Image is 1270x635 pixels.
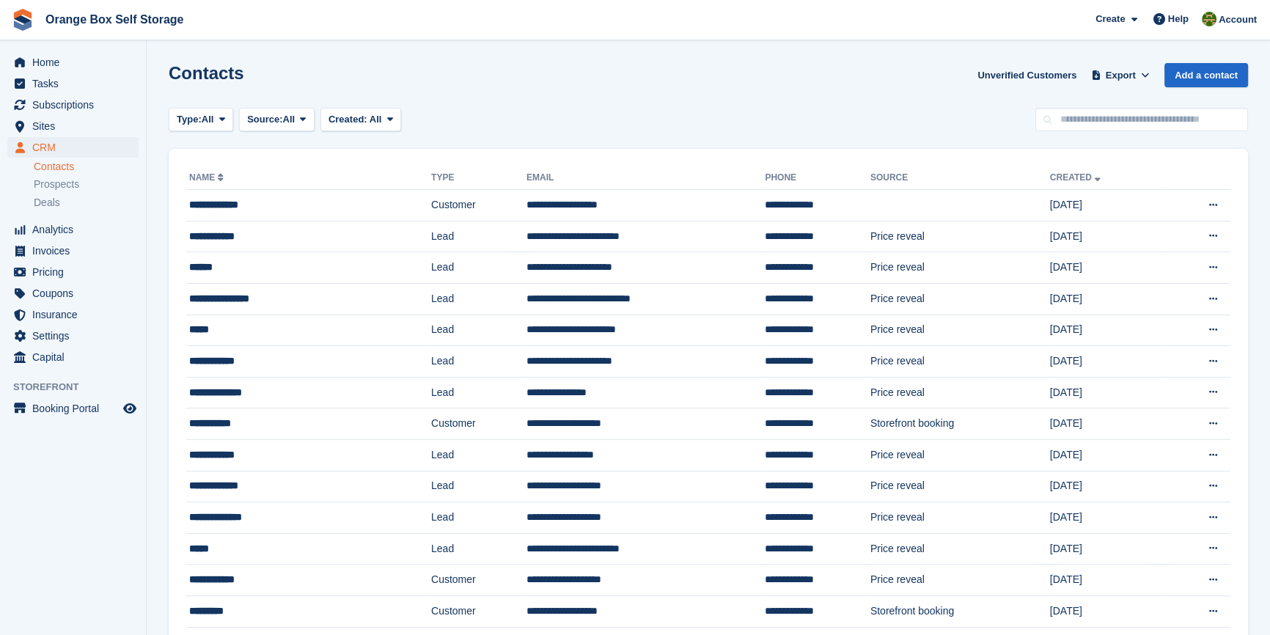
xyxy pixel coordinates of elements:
[1219,12,1257,27] span: Account
[247,112,282,127] span: Source:
[1050,315,1165,346] td: [DATE]
[1050,252,1165,284] td: [DATE]
[870,595,1050,627] td: Storefront booking
[1168,12,1189,26] span: Help
[870,283,1050,315] td: Price reveal
[526,166,765,190] th: Email
[328,114,367,125] span: Created:
[431,166,526,190] th: Type
[431,221,526,252] td: Lead
[1050,595,1165,627] td: [DATE]
[34,196,60,210] span: Deals
[32,241,120,261] span: Invoices
[431,533,526,565] td: Lead
[431,595,526,627] td: Customer
[189,172,227,183] a: Name
[32,398,120,419] span: Booking Portal
[7,262,139,282] a: menu
[431,565,526,596] td: Customer
[32,347,120,367] span: Capital
[7,73,139,94] a: menu
[1050,190,1165,221] td: [DATE]
[7,304,139,325] a: menu
[7,347,139,367] a: menu
[7,137,139,158] a: menu
[431,377,526,408] td: Lead
[32,304,120,325] span: Insurance
[431,439,526,471] td: Lead
[870,565,1050,596] td: Price reveal
[40,7,190,32] a: Orange Box Self Storage
[1050,346,1165,378] td: [DATE]
[1050,283,1165,315] td: [DATE]
[32,219,120,240] span: Analytics
[7,219,139,240] a: menu
[32,116,120,136] span: Sites
[7,326,139,346] a: menu
[32,52,120,73] span: Home
[431,283,526,315] td: Lead
[1050,172,1104,183] a: Created
[32,137,120,158] span: CRM
[1050,565,1165,596] td: [DATE]
[870,377,1050,408] td: Price reveal
[870,439,1050,471] td: Price reveal
[12,9,34,31] img: stora-icon-8386f47178a22dfd0bd8f6a31ec36ba5ce8667c1dd55bd0f319d3a0aa187defe.svg
[32,326,120,346] span: Settings
[765,166,870,190] th: Phone
[7,52,139,73] a: menu
[34,160,139,174] a: Contacts
[32,95,120,115] span: Subscriptions
[870,315,1050,346] td: Price reveal
[1088,63,1153,87] button: Export
[870,252,1050,284] td: Price reveal
[870,408,1050,440] td: Storefront booking
[34,177,139,192] a: Prospects
[870,346,1050,378] td: Price reveal
[320,108,401,132] button: Created: All
[870,221,1050,252] td: Price reveal
[34,195,139,210] a: Deals
[32,73,120,94] span: Tasks
[431,471,526,502] td: Lead
[7,398,139,419] a: menu
[7,95,139,115] a: menu
[870,471,1050,502] td: Price reveal
[1095,12,1125,26] span: Create
[177,112,202,127] span: Type:
[431,502,526,534] td: Lead
[370,114,382,125] span: All
[870,166,1050,190] th: Source
[32,283,120,304] span: Coupons
[121,400,139,417] a: Preview store
[7,283,139,304] a: menu
[7,116,139,136] a: menu
[870,533,1050,565] td: Price reveal
[1106,68,1136,83] span: Export
[1050,502,1165,534] td: [DATE]
[431,190,526,221] td: Customer
[13,380,146,394] span: Storefront
[1050,377,1165,408] td: [DATE]
[1164,63,1248,87] a: Add a contact
[1050,471,1165,502] td: [DATE]
[431,346,526,378] td: Lead
[1202,12,1216,26] img: Sarah
[169,108,233,132] button: Type: All
[1050,439,1165,471] td: [DATE]
[34,177,79,191] span: Prospects
[202,112,214,127] span: All
[1050,533,1165,565] td: [DATE]
[972,63,1082,87] a: Unverified Customers
[32,262,120,282] span: Pricing
[431,408,526,440] td: Customer
[431,252,526,284] td: Lead
[283,112,296,127] span: All
[1050,221,1165,252] td: [DATE]
[239,108,315,132] button: Source: All
[431,315,526,346] td: Lead
[7,241,139,261] a: menu
[870,502,1050,534] td: Price reveal
[169,63,244,83] h1: Contacts
[1050,408,1165,440] td: [DATE]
